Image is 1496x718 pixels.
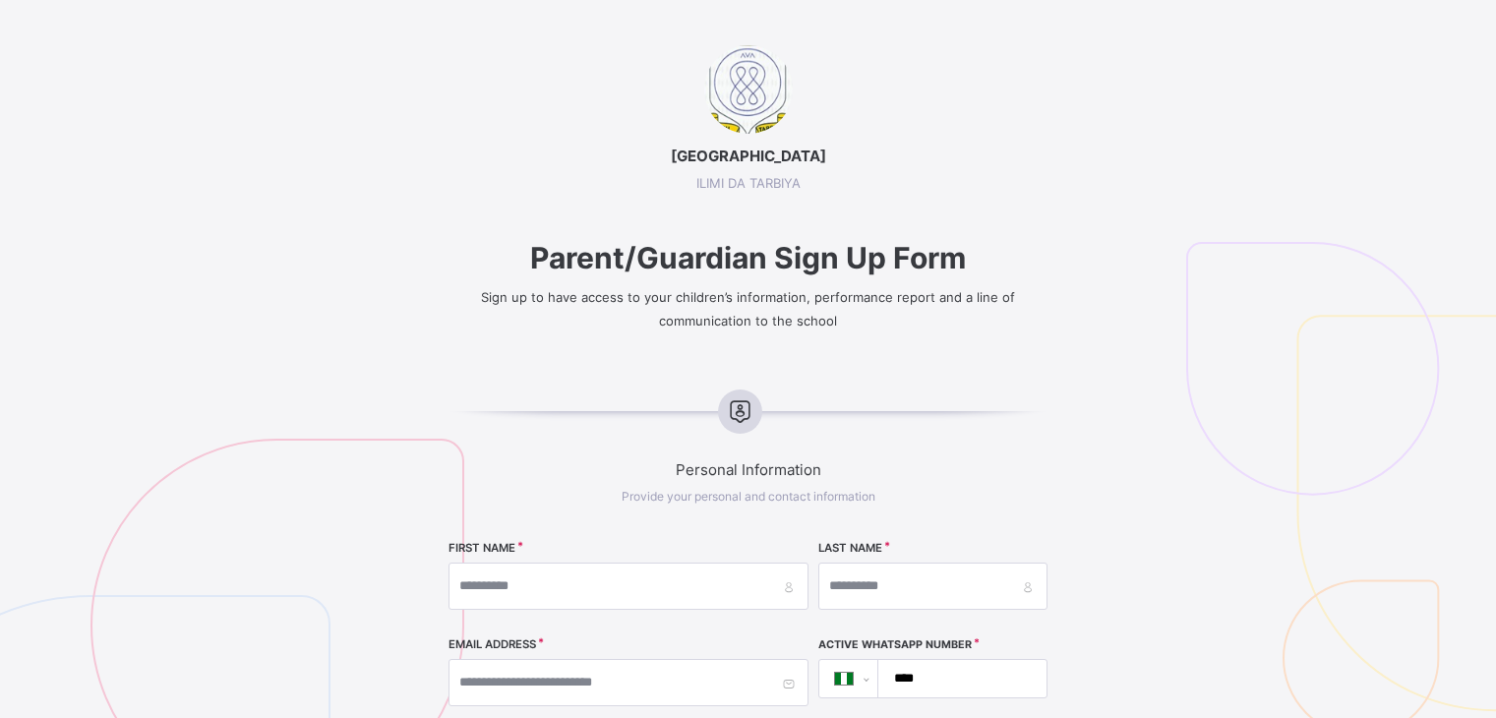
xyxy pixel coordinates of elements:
span: [GEOGRAPHIC_DATA] [374,147,1122,165]
label: Active WhatsApp Number [818,638,972,651]
span: Personal Information [374,460,1122,479]
span: ILIMI DA TARBIYA [374,175,1122,191]
label: EMAIL ADDRESS [449,637,536,651]
label: LAST NAME [818,541,882,555]
span: Provide your personal and contact information [622,489,875,504]
label: FIRST NAME [449,541,515,555]
span: Sign up to have access to your children’s information, performance report and a line of communica... [481,289,1015,329]
span: Parent/Guardian Sign Up Form [374,240,1122,275]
